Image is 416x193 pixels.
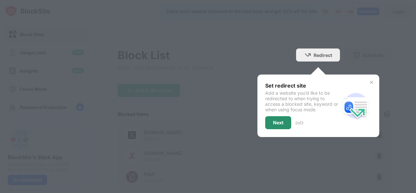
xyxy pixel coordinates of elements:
div: Redirect [314,52,332,58]
div: 2 of 3 [295,120,303,125]
img: x-button.svg [369,80,374,85]
div: Set redirect site [265,82,340,89]
img: redirect.svg [340,90,371,121]
div: Add a website you’d like to be redirected to when trying to access a blocked site, keyword or whe... [265,90,340,112]
div: Next [273,120,283,125]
